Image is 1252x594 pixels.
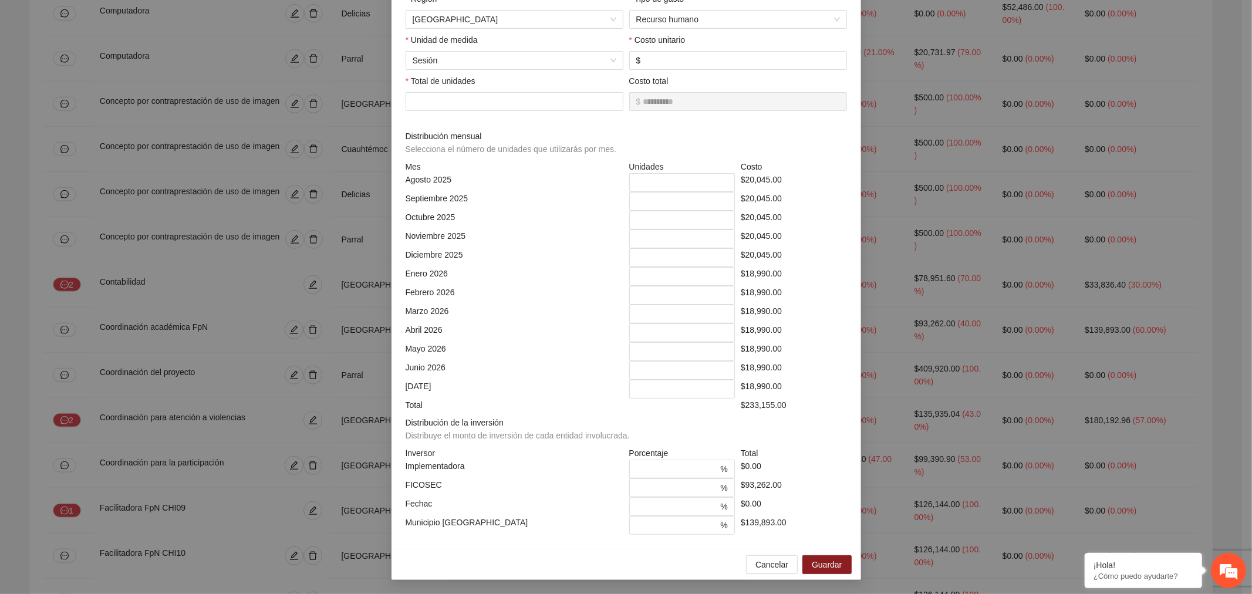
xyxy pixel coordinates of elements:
div: Municipio [GEOGRAPHIC_DATA] [403,516,626,535]
div: Mes [403,160,626,173]
span: Distribución mensual [406,130,621,156]
button: Guardar [802,555,851,574]
div: $18,990.00 [738,323,850,342]
div: Implementadora [403,460,626,478]
div: Minimizar ventana de chat en vivo [193,6,221,34]
div: $20,045.00 [738,173,850,192]
span: Distribuye el monto de inversión de cada entidad involucrada. [406,431,630,440]
div: Febrero 2026 [403,286,626,305]
div: Total [738,447,850,460]
span: Cancelar [755,558,788,571]
span: $ [636,95,641,108]
div: $139,893.00 [738,516,850,535]
span: Chihuahua [413,11,616,28]
span: % [721,519,728,532]
div: $233,155.00 [738,399,850,411]
div: Chatee con nosotros ahora [61,60,197,75]
label: Unidad de medida [406,33,478,46]
div: $18,990.00 [738,286,850,305]
div: Costo [738,160,850,173]
div: Marzo 2026 [403,305,626,323]
label: Costo total [629,75,669,87]
div: $18,990.00 [738,305,850,323]
div: Diciembre 2025 [403,248,626,267]
span: Distribución de la inversión [406,416,635,442]
span: Selecciona el número de unidades que utilizarás por mes. [406,144,617,154]
div: Mayo 2026 [403,342,626,361]
span: % [721,481,728,494]
div: $18,990.00 [738,361,850,380]
div: $0.00 [738,460,850,478]
div: Total [403,399,626,411]
div: $18,990.00 [738,342,850,361]
div: FICOSEC [403,478,626,497]
span: Estamos en línea. [68,157,162,275]
button: Cancelar [746,555,798,574]
div: Abril 2026 [403,323,626,342]
span: Guardar [812,558,842,571]
textarea: Escriba su mensaje y pulse “Intro” [6,320,224,362]
div: $20,045.00 [738,192,850,211]
div: ¡Hola! [1094,561,1193,570]
div: $18,990.00 [738,380,850,399]
label: Costo unitario [629,33,686,46]
span: % [721,463,728,475]
div: Octubre 2025 [403,211,626,230]
label: Total de unidades [406,75,475,87]
div: Noviembre 2025 [403,230,626,248]
div: $93,262.00 [738,478,850,497]
div: $18,990.00 [738,267,850,286]
span: % [721,500,728,513]
p: ¿Cómo puedo ayudarte? [1094,572,1193,580]
div: Inversor [403,447,626,460]
span: Recurso humano [636,11,840,28]
div: Agosto 2025 [403,173,626,192]
div: $20,045.00 [738,230,850,248]
div: $20,045.00 [738,248,850,267]
div: Unidades [626,160,738,173]
div: Fechac [403,497,626,516]
div: Septiembre 2025 [403,192,626,211]
div: Porcentaje [626,447,738,460]
div: Enero 2026 [403,267,626,286]
div: $0.00 [738,497,850,516]
div: $20,045.00 [738,211,850,230]
span: $ [636,54,641,67]
span: Sesión [413,52,616,69]
div: [DATE] [403,380,626,399]
div: Junio 2026 [403,361,626,380]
